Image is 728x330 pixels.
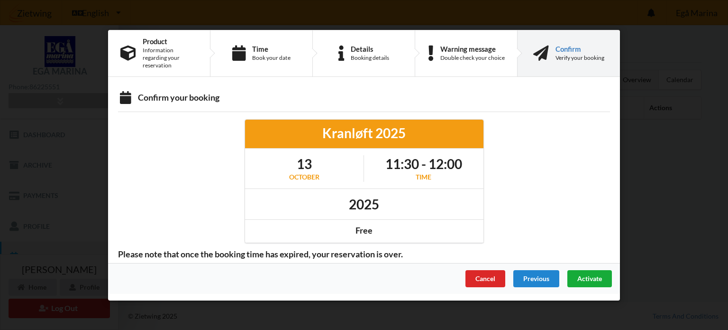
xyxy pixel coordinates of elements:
[143,37,198,45] div: Product
[252,124,477,141] div: Kranløft 2025
[143,46,198,69] div: Information regarding your reservation
[440,54,505,61] div: Double check your choice
[385,172,462,182] div: Time
[465,270,505,287] div: Cancel
[555,54,604,61] div: Verify your booking
[289,172,319,182] div: October
[118,92,610,105] div: Confirm your booking
[440,45,505,52] div: Warning message
[385,155,462,172] h1: 11:30 - 12:00
[252,225,477,236] div: Free
[252,54,291,61] div: Book your date
[555,45,604,52] div: Confirm
[577,274,602,282] span: Activate
[252,45,291,52] div: Time
[111,248,409,259] span: Please note that once the booking time has expired, your reservation is over.
[289,155,319,172] h1: 13
[351,45,389,52] div: Details
[513,270,559,287] div: Previous
[349,195,379,212] h1: 2025
[351,54,389,61] div: Booking details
